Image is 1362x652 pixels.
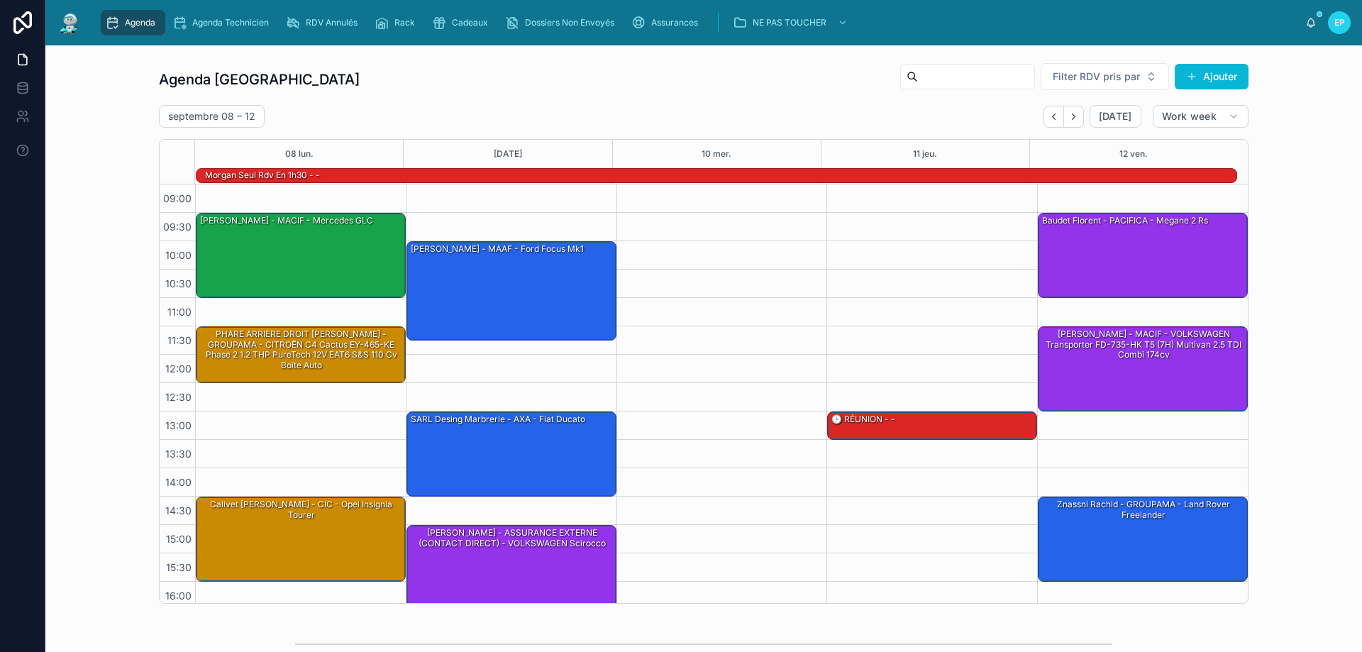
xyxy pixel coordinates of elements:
[428,10,498,35] a: Cadeaux
[162,391,195,403] span: 12:30
[57,11,82,34] img: App logo
[1153,105,1248,128] button: Work week
[164,334,195,346] span: 11:30
[285,140,314,168] button: 08 lun.
[729,10,855,35] a: NE PAS TOUCHER
[204,168,321,182] div: Morgan seul rdv en 1h30 - -
[828,412,1036,439] div: 🕒 RÉUNION - -
[1099,110,1132,123] span: [DATE]
[162,476,195,488] span: 14:00
[753,17,826,28] span: NE PAS TOUCHER
[409,243,585,255] div: [PERSON_NAME] - MAAF - Ford focus mk1
[1041,498,1246,521] div: Znassni Rachid - GROUPAMA - Land Rover freelander
[162,561,195,573] span: 15:30
[1053,70,1140,84] span: Filter RDV pris par
[1041,63,1169,90] button: Select Button
[627,10,708,35] a: Assurances
[1090,105,1141,128] button: [DATE]
[394,17,415,28] span: Rack
[1039,497,1247,581] div: Znassni Rachid - GROUPAMA - Land Rover freelander
[162,590,195,602] span: 16:00
[162,448,195,460] span: 13:30
[282,10,367,35] a: RDV Annulés
[162,419,195,431] span: 13:00
[830,413,897,426] div: 🕒 RÉUNION - -
[168,109,255,123] h2: septembre 08 – 12
[199,328,404,372] div: PHARE ARRIERE DROIT [PERSON_NAME] - GROUPAMA - CITROËN C4 Cactus EY-465-KE Phase 2 1.2 THP PureTe...
[1175,64,1248,89] button: Ajouter
[168,10,279,35] a: Agenda Technicien
[1162,110,1217,123] span: Work week
[199,498,404,521] div: Calivet [PERSON_NAME] - CIC - opel insignia tourer
[94,7,1305,38] div: scrollable content
[204,169,321,182] div: Morgan seul rdv en 1h30 - -
[1041,214,1209,227] div: Baudet Florent - PACIFICA - Megane 2 rs
[160,221,195,233] span: 09:30
[1039,214,1247,297] div: Baudet Florent - PACIFICA - Megane 2 rs
[162,277,195,289] span: 10:30
[162,533,195,545] span: 15:00
[196,327,405,382] div: PHARE ARRIERE DROIT [PERSON_NAME] - GROUPAMA - CITROËN C4 Cactus EY-465-KE Phase 2 1.2 THP PureTe...
[162,363,195,375] span: 12:00
[702,140,731,168] button: 10 mer.
[306,17,358,28] span: RDV Annulés
[501,10,624,35] a: Dossiers Non Envoyés
[913,140,937,168] button: 11 jeu.
[525,17,614,28] span: Dossiers Non Envoyés
[160,192,195,204] span: 09:00
[407,242,616,340] div: [PERSON_NAME] - MAAF - Ford focus mk1
[651,17,698,28] span: Assurances
[409,526,615,550] div: [PERSON_NAME] - ASSURANCE EXTERNE (CONTACT DIRECT) - VOLKSWAGEN Scirocco
[409,413,587,426] div: SARL Desing Marbrerie - AXA - Fiat ducato
[407,412,616,496] div: SARL Desing Marbrerie - AXA - Fiat ducato
[162,249,195,261] span: 10:00
[370,10,425,35] a: Rack
[101,10,165,35] a: Agenda
[199,214,375,227] div: [PERSON_NAME] - MACIF - Mercedes GLC
[159,70,360,89] h1: Agenda [GEOGRAPHIC_DATA]
[192,17,269,28] span: Agenda Technicien
[196,214,405,297] div: [PERSON_NAME] - MACIF - Mercedes GLC
[125,17,155,28] span: Agenda
[1041,328,1246,361] div: [PERSON_NAME] - MACIF - VOLKSWAGEN Transporter FD-735-HK T5 (7H) Multivan 2.5 TDI Combi 174cv
[1064,106,1084,128] button: Next
[162,504,195,516] span: 14:30
[1119,140,1148,168] button: 12 ven.
[1039,327,1247,411] div: [PERSON_NAME] - MACIF - VOLKSWAGEN Transporter FD-735-HK T5 (7H) Multivan 2.5 TDI Combi 174cv
[1334,17,1345,28] span: EP
[407,526,616,609] div: [PERSON_NAME] - ASSURANCE EXTERNE (CONTACT DIRECT) - VOLKSWAGEN Scirocco
[164,306,195,318] span: 11:00
[196,497,405,581] div: Calivet [PERSON_NAME] - CIC - opel insignia tourer
[1043,106,1064,128] button: Back
[494,140,522,168] button: [DATE]
[452,17,488,28] span: Cadeaux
